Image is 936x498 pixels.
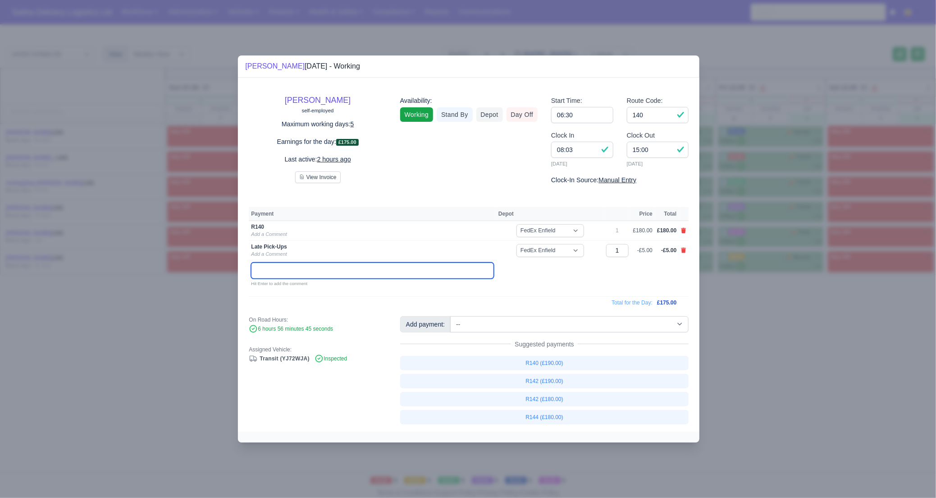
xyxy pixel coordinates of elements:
a: [PERSON_NAME] [285,96,351,105]
td: £180.00 [631,221,655,240]
a: [PERSON_NAME] [245,62,305,70]
th: Depot [496,207,604,221]
p: Last active: [249,154,386,165]
label: Route Code: [627,96,663,106]
small: [DATE] [551,160,613,168]
p: Maximum working days: [249,119,386,129]
u: Manual Entry [598,176,636,184]
div: Clock-In Source: [551,175,689,185]
button: View Invoice [295,171,341,183]
p: Earnings for the day: [249,137,386,147]
a: Transit (YJ72WJA) [249,355,309,362]
a: R142 (£190.00) [400,374,689,388]
small: Hit Enter to add the comment [251,281,494,286]
a: Add a Comment [251,251,287,257]
div: Add payment: [400,316,451,332]
label: Start Time: [551,96,582,106]
div: Availability: [400,96,538,106]
th: Price [631,207,655,221]
a: R144 (£180.00) [400,410,689,424]
span: £180.00 [657,227,676,234]
div: Late Pick-Ups [251,243,454,250]
div: On Road Hours: [249,316,386,323]
div: R140 [251,223,454,231]
a: R142 (£180.00) [400,392,689,406]
u: 5 [351,120,354,128]
div: 1 [606,227,629,234]
a: Working [400,107,433,122]
span: £175.00 [336,139,359,146]
span: Total for the Day: [612,300,653,306]
th: Payment [249,207,496,221]
iframe: Chat Widget [891,455,936,498]
a: Stand By [437,107,472,122]
label: Clock In [551,130,574,141]
small: [DATE] [627,160,689,168]
th: Total [655,207,679,221]
div: [DATE] - Working [245,61,360,72]
td: -£5.00 [631,240,655,260]
a: R140 (£190.00) [400,356,689,370]
a: Depot [476,107,503,122]
span: -£5.00 [661,247,676,254]
label: Clock Out [627,130,655,141]
u: 2 hours ago [317,156,351,163]
div: 6 hours 56 minutes 45 seconds [249,325,386,333]
a: Add a Comment [251,231,287,237]
small: self-employed [302,108,334,113]
span: Suggested payments [511,340,578,349]
span: £175.00 [657,300,676,306]
span: Inspected [315,355,347,362]
div: Assigned Vehicle: [249,346,386,353]
a: Day Off [507,107,538,122]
